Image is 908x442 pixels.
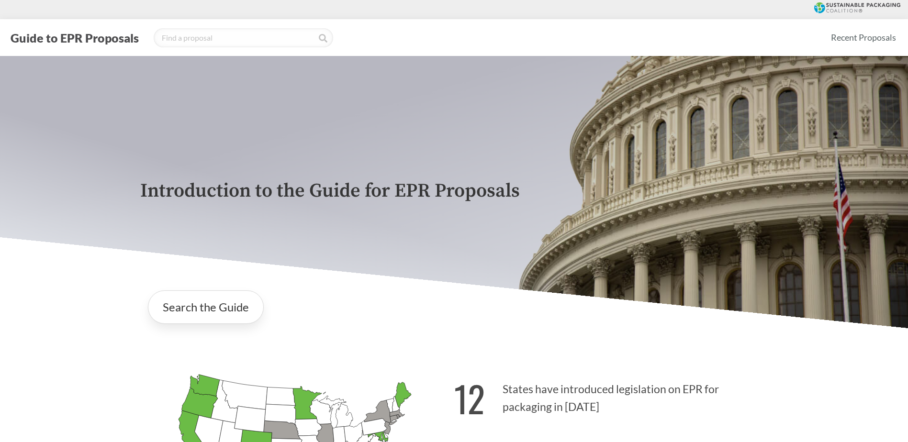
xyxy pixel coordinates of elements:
[827,27,900,48] a: Recent Proposals
[8,30,142,45] button: Guide to EPR Proposals
[454,372,485,425] strong: 12
[454,366,768,425] p: States have introduced legislation on EPR for packaging in [DATE]
[148,290,264,324] a: Search the Guide
[154,28,333,47] input: Find a proposal
[140,180,768,202] p: Introduction to the Guide for EPR Proposals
